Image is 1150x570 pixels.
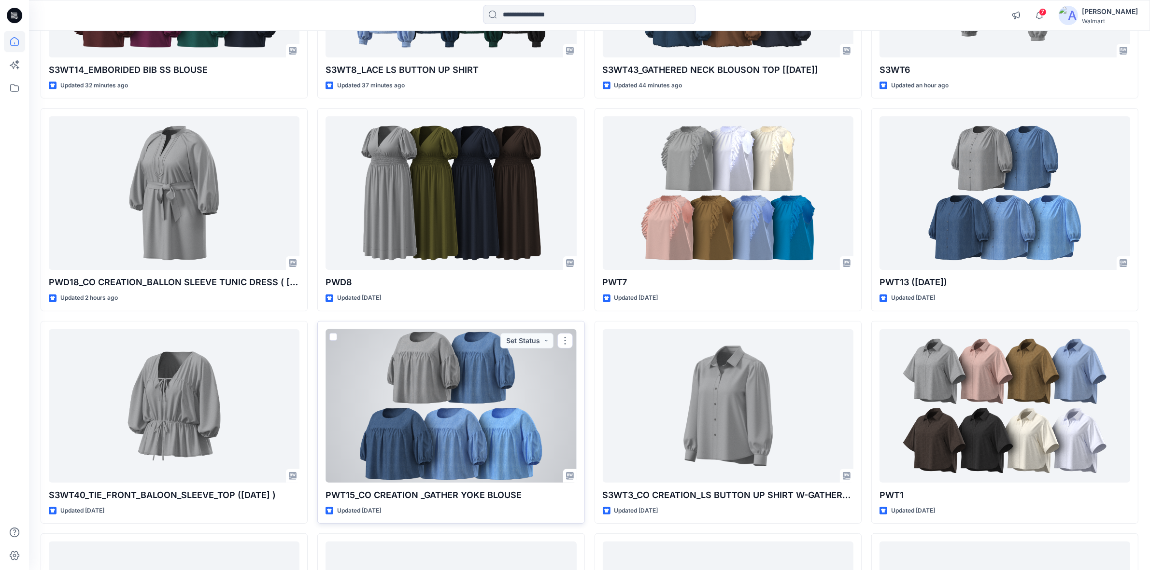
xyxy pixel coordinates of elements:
div: Walmart [1082,17,1138,25]
p: PWT15_CO CREATION _GATHER YOKE BLOUSE [326,488,576,502]
p: S3WT3_CO CREATION_LS BUTTON UP SHIRT W-GATHERED SLEEVE [603,488,853,502]
p: S3WT8_LACE LS BUTTON UP SHIRT [326,63,576,77]
p: S3WT6 [880,63,1130,77]
span: 7 [1039,8,1047,16]
a: S3WT40_TIE_FRONT_BALOON_SLEEVE_TOP (15-09-2025 ) [49,329,299,483]
p: Updated 44 minutes ago [614,81,682,91]
p: PWT1 [880,488,1130,502]
img: avatar [1059,6,1078,25]
p: PWD8 [326,276,576,289]
p: S3WT43_GATHERED NECK BLOUSON TOP [[DATE]] [603,63,853,77]
a: PWT15_CO CREATION _GATHER YOKE BLOUSE [326,329,576,483]
p: Updated [DATE] [337,293,381,303]
p: Updated [DATE] [614,506,658,516]
p: Updated 37 minutes ago [337,81,405,91]
p: PWD18_CO CREATION_BALLON SLEEVE TUNIC DRESS ( [DATE]) [49,276,299,289]
p: Updated [DATE] [337,506,381,516]
div: [PERSON_NAME] [1082,6,1138,17]
p: Updated 32 minutes ago [60,81,128,91]
p: PWT13 ([DATE]) [880,276,1130,289]
a: PWT1 [880,329,1130,483]
p: Updated [DATE] [891,293,935,303]
a: PWD18_CO CREATION_BALLON SLEEVE TUNIC DRESS ( 16-09-2025) [49,116,299,270]
p: S3WT40_TIE_FRONT_BALOON_SLEEVE_TOP ([DATE] ) [49,488,299,502]
a: S3WT3_CO CREATION_LS BUTTON UP SHIRT W-GATHERED SLEEVE [603,329,853,483]
p: PWT7 [603,276,853,289]
p: S3WT14_EMBORIDED BIB SS BLOUSE [49,63,299,77]
p: Updated [DATE] [614,293,658,303]
a: PWT13 (15-09-25) [880,116,1130,270]
a: PWT7 [603,116,853,270]
p: Updated an hour ago [891,81,949,91]
p: Updated [DATE] [891,506,935,516]
p: Updated 2 hours ago [60,293,118,303]
p: Updated [DATE] [60,506,104,516]
a: PWD8 [326,116,576,270]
